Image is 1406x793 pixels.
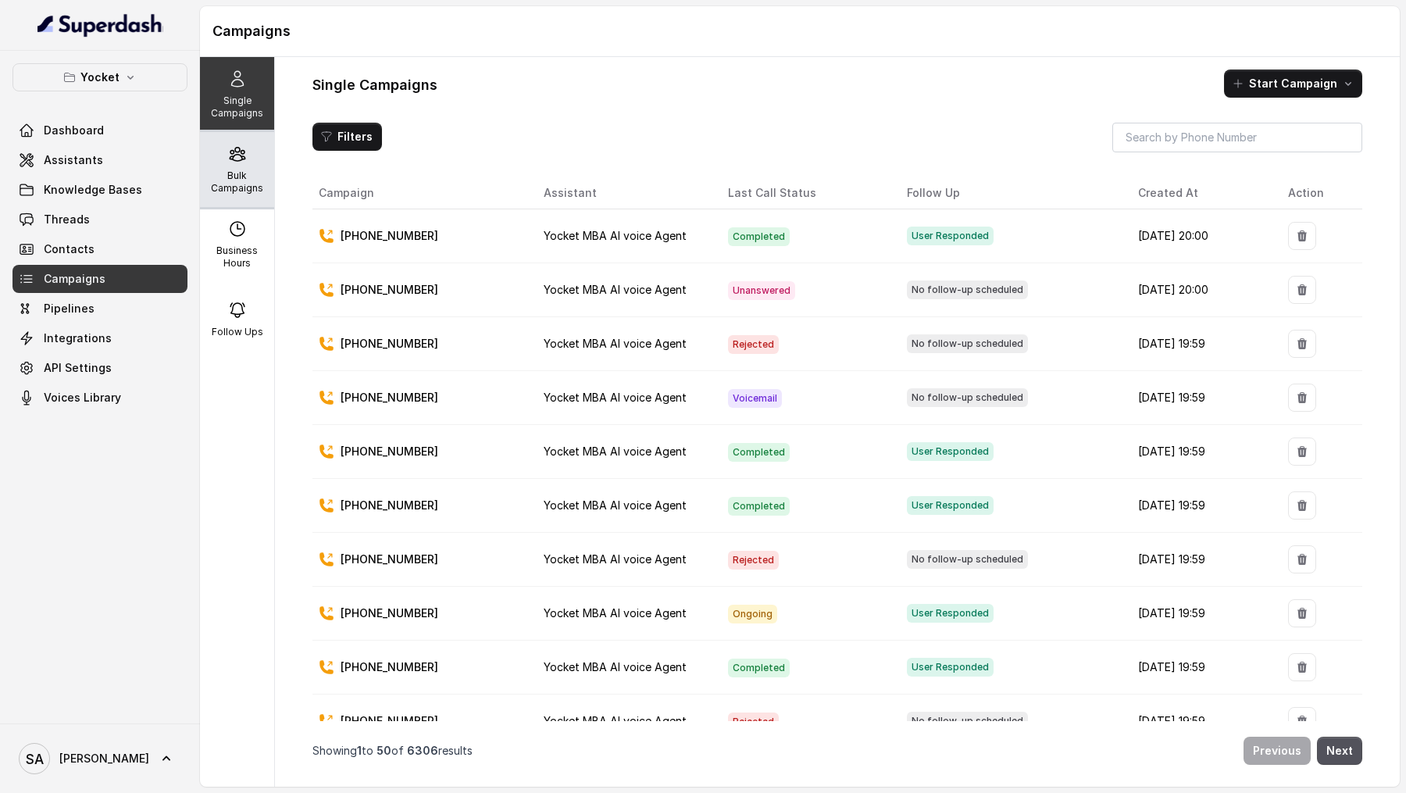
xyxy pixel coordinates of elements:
[341,282,438,298] p: [PHONE_NUMBER]
[341,390,438,405] p: [PHONE_NUMBER]
[44,301,95,316] span: Pipelines
[544,445,687,458] span: Yocket MBA AI voice Agent
[341,444,438,459] p: [PHONE_NUMBER]
[376,744,391,757] span: 50
[1126,371,1276,425] td: [DATE] 19:59
[341,659,438,675] p: [PHONE_NUMBER]
[728,227,790,246] span: Completed
[1126,317,1276,371] td: [DATE] 19:59
[12,324,187,352] a: Integrations
[728,497,790,516] span: Completed
[544,229,687,242] span: Yocket MBA AI voice Agent
[907,280,1028,299] span: No follow-up scheduled
[907,388,1028,407] span: No follow-up scheduled
[907,496,994,515] span: User Responded
[1126,263,1276,317] td: [DATE] 20:00
[341,228,438,244] p: [PHONE_NUMBER]
[44,241,95,257] span: Contacts
[44,390,121,405] span: Voices Library
[1126,641,1276,695] td: [DATE] 19:59
[59,751,149,766] span: [PERSON_NAME]
[728,443,790,462] span: Completed
[212,326,263,338] p: Follow Ups
[728,335,779,354] span: Rejected
[12,737,187,780] a: [PERSON_NAME]
[544,391,687,404] span: Yocket MBA AI voice Agent
[44,123,104,138] span: Dashboard
[44,271,105,287] span: Campaigns
[44,360,112,376] span: API Settings
[1126,695,1276,748] td: [DATE] 19:59
[206,95,268,120] p: Single Campaigns
[12,295,187,323] a: Pipelines
[1126,533,1276,587] td: [DATE] 19:59
[544,606,687,620] span: Yocket MBA AI voice Agent
[80,68,120,87] p: Yocket
[12,146,187,174] a: Assistants
[357,744,362,757] span: 1
[12,354,187,382] a: API Settings
[907,227,994,245] span: User Responded
[312,73,437,98] h1: Single Campaigns
[1276,177,1362,209] th: Action
[312,177,531,209] th: Campaign
[341,552,438,567] p: [PHONE_NUMBER]
[544,283,687,296] span: Yocket MBA AI voice Agent
[1126,209,1276,263] td: [DATE] 20:00
[44,330,112,346] span: Integrations
[728,389,782,408] span: Voicemail
[544,552,687,566] span: Yocket MBA AI voice Agent
[907,604,994,623] span: User Responded
[544,714,687,727] span: Yocket MBA AI voice Agent
[1112,123,1362,152] input: Search by Phone Number
[341,605,438,621] p: [PHONE_NUMBER]
[312,123,382,151] button: Filters
[907,658,994,677] span: User Responded
[531,177,716,209] th: Assistant
[26,751,44,767] text: SA
[907,442,994,461] span: User Responded
[1224,70,1362,98] button: Start Campaign
[715,177,894,209] th: Last Call Status
[212,19,1387,44] h1: Campaigns
[728,551,779,570] span: Rejected
[1126,479,1276,533] td: [DATE] 19:59
[206,245,268,270] p: Business Hours
[341,713,438,729] p: [PHONE_NUMBER]
[544,337,687,350] span: Yocket MBA AI voice Agent
[544,498,687,512] span: Yocket MBA AI voice Agent
[12,265,187,293] a: Campaigns
[44,212,90,227] span: Threads
[1126,587,1276,641] td: [DATE] 19:59
[407,744,438,757] span: 6306
[12,116,187,145] a: Dashboard
[1317,737,1362,765] button: Next
[341,336,438,352] p: [PHONE_NUMBER]
[341,498,438,513] p: [PHONE_NUMBER]
[44,182,142,198] span: Knowledge Bases
[312,727,1362,774] nav: Pagination
[728,281,795,300] span: Unanswered
[12,63,187,91] button: Yocket
[12,176,187,204] a: Knowledge Bases
[907,712,1028,730] span: No follow-up scheduled
[728,713,779,731] span: Rejected
[907,550,1028,569] span: No follow-up scheduled
[728,659,790,677] span: Completed
[12,205,187,234] a: Threads
[728,605,777,623] span: Ongoing
[44,152,103,168] span: Assistants
[1126,425,1276,479] td: [DATE] 19:59
[894,177,1125,209] th: Follow Up
[206,170,268,195] p: Bulk Campaigns
[907,334,1028,353] span: No follow-up scheduled
[37,13,163,38] img: light.svg
[12,235,187,263] a: Contacts
[12,384,187,412] a: Voices Library
[312,743,473,759] p: Showing to of results
[1244,737,1311,765] button: Previous
[544,660,687,673] span: Yocket MBA AI voice Agent
[1126,177,1276,209] th: Created At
